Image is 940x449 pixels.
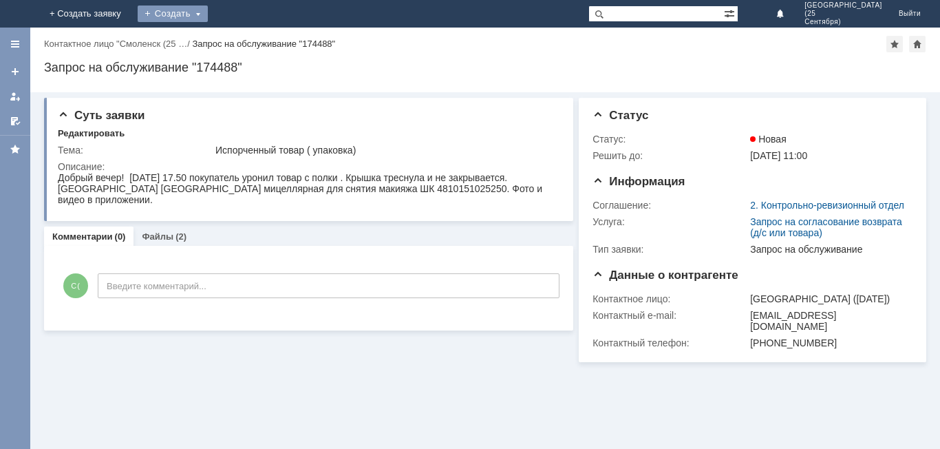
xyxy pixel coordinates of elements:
a: Запрос на согласование возврата (д/с или товара) [750,216,902,238]
span: [DATE] 11:00 [750,150,807,161]
div: Контактный e-mail: [592,310,747,321]
div: (0) [115,231,126,242]
div: Услуга: [592,216,747,227]
span: (25 [804,10,882,18]
a: Мои согласования [4,110,26,132]
div: Добавить в избранное [886,36,903,52]
div: Контактный телефон: [592,337,747,348]
a: Создать заявку [4,61,26,83]
div: [PHONE_NUMBER] [750,337,906,348]
span: С( [63,273,88,298]
div: Запрос на обслуживание [750,244,906,255]
div: Статус: [592,134,747,145]
div: [EMAIL_ADDRESS][DOMAIN_NAME] [750,310,906,332]
div: Тема: [58,145,213,156]
div: / [44,39,192,49]
span: [GEOGRAPHIC_DATA] [804,1,882,10]
div: Сделать домашней страницей [909,36,926,52]
div: Редактировать [58,128,125,139]
div: Тип заявки: [592,244,747,255]
div: (2) [175,231,186,242]
a: Мои заявки [4,85,26,107]
span: Статус [592,109,648,122]
div: Контактное лицо: [592,293,747,304]
span: Новая [750,134,787,145]
div: Создать [138,6,208,22]
div: [GEOGRAPHIC_DATA] ([DATE]) [750,293,906,304]
span: Данные о контрагенте [592,269,738,282]
span: Информация [592,175,685,188]
div: Описание: [58,161,557,172]
div: Запрос на обслуживание "174488" [44,61,926,74]
span: Сентября) [804,18,882,26]
a: Контактное лицо "Смоленск (25 … [44,39,187,49]
a: 2. Контрольно-ревизионный отдел [750,200,904,211]
div: Соглашение: [592,200,747,211]
a: Комментарии [52,231,113,242]
a: Файлы [142,231,173,242]
div: Решить до: [592,150,747,161]
span: Суть заявки [58,109,145,122]
div: Запрос на обслуживание "174488" [192,39,335,49]
span: Расширенный поиск [724,6,738,19]
div: Испорченный товар ( упаковка) [215,145,555,156]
